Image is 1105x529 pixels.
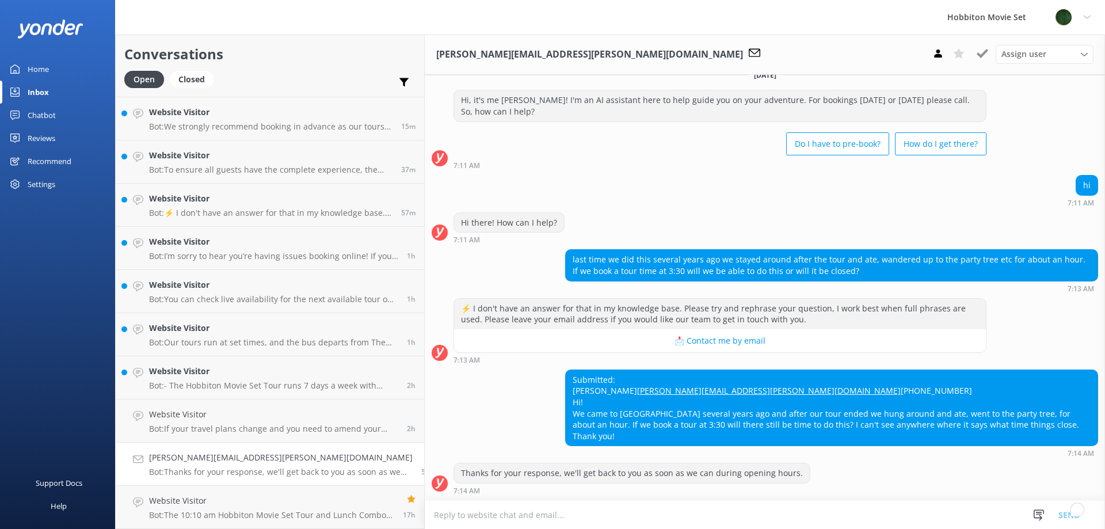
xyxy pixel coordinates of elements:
[116,140,424,184] a: Website VisitorBot:To ensure all guests have the complete experience, the only way to access the ...
[1068,199,1098,207] div: Sep 14 2025 07:11am (UTC +12:00) Pacific/Auckland
[1068,200,1094,207] strong: 7:11 AM
[454,299,986,329] div: ⚡ I don't have an answer for that in my knowledge base. Please try and rephrase your question, I ...
[116,184,424,227] a: Website VisitorBot:⚡ I don't have an answer for that in my knowledge base. Please try and rephras...
[116,399,424,443] a: Website VisitorBot:If your travel plans change and you need to amend your booking, please contact...
[51,494,67,517] div: Help
[28,150,71,173] div: Recommend
[17,20,83,39] img: yonder-white-logo.png
[403,510,416,520] span: Sep 13 2025 06:39pm (UTC +12:00) Pacific/Auckland
[996,45,1093,63] div: Assign User
[454,486,810,494] div: Sep 14 2025 07:14am (UTC +12:00) Pacific/Auckland
[407,294,416,304] span: Sep 14 2025 10:50am (UTC +12:00) Pacific/Auckland
[170,73,219,85] a: Closed
[149,121,393,132] p: Bot: We strongly recommend booking in advance as our tours are known to sell out, especially betw...
[401,121,416,131] span: Sep 14 2025 12:00pm (UTC +12:00) Pacific/Auckland
[149,149,393,162] h4: Website Visitor
[116,443,424,486] a: [PERSON_NAME][EMAIL_ADDRESS][PERSON_NAME][DOMAIN_NAME]Bot:Thanks for your response, we'll get bac...
[149,235,398,248] h4: Website Visitor
[116,270,424,313] a: Website VisitorBot:You can check live availability for the next available tour on our website at ...
[149,424,398,434] p: Bot: If your travel plans change and you need to amend your booking, please contact our team at [...
[124,71,164,88] div: Open
[124,43,416,65] h2: Conversations
[454,161,986,169] div: Sep 14 2025 07:11am (UTC +12:00) Pacific/Auckland
[637,385,901,396] a: [PERSON_NAME][EMAIL_ADDRESS][PERSON_NAME][DOMAIN_NAME]
[454,488,480,494] strong: 7:14 AM
[407,380,416,390] span: Sep 14 2025 09:54am (UTC +12:00) Pacific/Auckland
[116,486,424,529] a: Website VisitorBot:The 10:10 am Hobbiton Movie Set Tour and Lunch Combo concludes and returns to ...
[1068,286,1094,292] strong: 7:13 AM
[149,106,393,119] h4: Website Visitor
[454,235,565,243] div: Sep 14 2025 07:11am (UTC +12:00) Pacific/Auckland
[149,279,398,291] h4: Website Visitor
[407,424,416,433] span: Sep 14 2025 09:44am (UTC +12:00) Pacific/Auckland
[149,337,398,348] p: Bot: Our tours run at set times, and the bus departs from The Shire's Rest on time. If you are go...
[895,132,986,155] button: How do I get there?
[149,294,398,305] p: Bot: You can check live availability for the next available tour on our website at [DOMAIN_NAME][...
[407,251,416,261] span: Sep 14 2025 11:12am (UTC +12:00) Pacific/Auckland
[170,71,214,88] div: Closed
[116,227,424,270] a: Website VisitorBot:I’m sorry to hear you’re having issues booking online! If you’d like to speak ...
[116,97,424,140] a: Website VisitorBot:We strongly recommend booking in advance as our tours are known to sell out, e...
[786,132,889,155] button: Do I have to pre-book?
[566,370,1098,446] div: Submitted: [PERSON_NAME] [PHONE_NUMBER] Hi! We came to [GEOGRAPHIC_DATA] several years ago and af...
[149,380,398,391] p: Bot: - The Hobbiton Movie Set Tour runs 7 days a week with several daily departures every 10-20 m...
[124,73,170,85] a: Open
[28,81,49,104] div: Inbox
[1076,176,1098,195] div: hi
[454,162,480,169] strong: 7:11 AM
[149,322,398,334] h4: Website Visitor
[36,471,82,494] div: Support Docs
[28,173,55,196] div: Settings
[401,208,416,218] span: Sep 14 2025 11:19am (UTC +12:00) Pacific/Auckland
[149,494,394,507] h4: Website Visitor
[28,104,56,127] div: Chatbot
[116,356,424,399] a: Website VisitorBot:- The Hobbiton Movie Set Tour runs 7 days a week with several daily departures...
[1055,9,1072,26] img: 34-1625720359.png
[454,237,480,243] strong: 7:11 AM
[421,467,430,477] span: Sep 14 2025 07:14am (UTC +12:00) Pacific/Auckland
[454,356,986,364] div: Sep 14 2025 07:13am (UTC +12:00) Pacific/Auckland
[149,192,393,205] h4: Website Visitor
[149,208,393,218] p: Bot: ⚡ I don't have an answer for that in my knowledge base. Please try and rephrase your questio...
[436,47,743,62] h3: [PERSON_NAME][EMAIL_ADDRESS][PERSON_NAME][DOMAIN_NAME]
[28,58,49,81] div: Home
[454,463,810,483] div: Thanks for your response, we'll get back to you as soon as we can during opening hours.
[425,501,1105,529] textarea: To enrich screen reader interactions, please activate Accessibility in Grammarly extension settings
[747,70,783,80] span: [DATE]
[149,251,398,261] p: Bot: I’m sorry to hear you’re having issues booking online! If you’d like to speak to a person on...
[1068,450,1094,457] strong: 7:14 AM
[454,329,986,352] button: 📩 Contact me by email
[407,337,416,347] span: Sep 14 2025 10:24am (UTC +12:00) Pacific/Auckland
[149,365,398,378] h4: Website Visitor
[149,467,413,477] p: Bot: Thanks for your response, we'll get back to you as soon as we can during opening hours.
[454,90,986,121] div: Hi, it's me [PERSON_NAME]! I'm an AI assistant here to help guide you on your adventure. For book...
[565,449,1098,457] div: Sep 14 2025 07:14am (UTC +12:00) Pacific/Auckland
[401,165,416,174] span: Sep 14 2025 11:39am (UTC +12:00) Pacific/Auckland
[149,510,394,520] p: Bot: The 10:10 am Hobbiton Movie Set Tour and Lunch Combo concludes and returns to The Shire's Re...
[454,357,480,364] strong: 7:13 AM
[565,284,1098,292] div: Sep 14 2025 07:13am (UTC +12:00) Pacific/Auckland
[116,313,424,356] a: Website VisitorBot:Our tours run at set times, and the bus departs from The Shire's Rest on time....
[1001,48,1046,60] span: Assign user
[28,127,55,150] div: Reviews
[566,250,1098,280] div: last time we did this several years ago we stayed around after the tour and ate, wandered up to t...
[149,165,393,175] p: Bot: To ensure all guests have the complete experience, the only way to access the Hobbiton Movie...
[454,213,564,233] div: Hi there! How can I help?
[149,408,398,421] h4: Website Visitor
[149,451,413,464] h4: [PERSON_NAME][EMAIL_ADDRESS][PERSON_NAME][DOMAIN_NAME]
